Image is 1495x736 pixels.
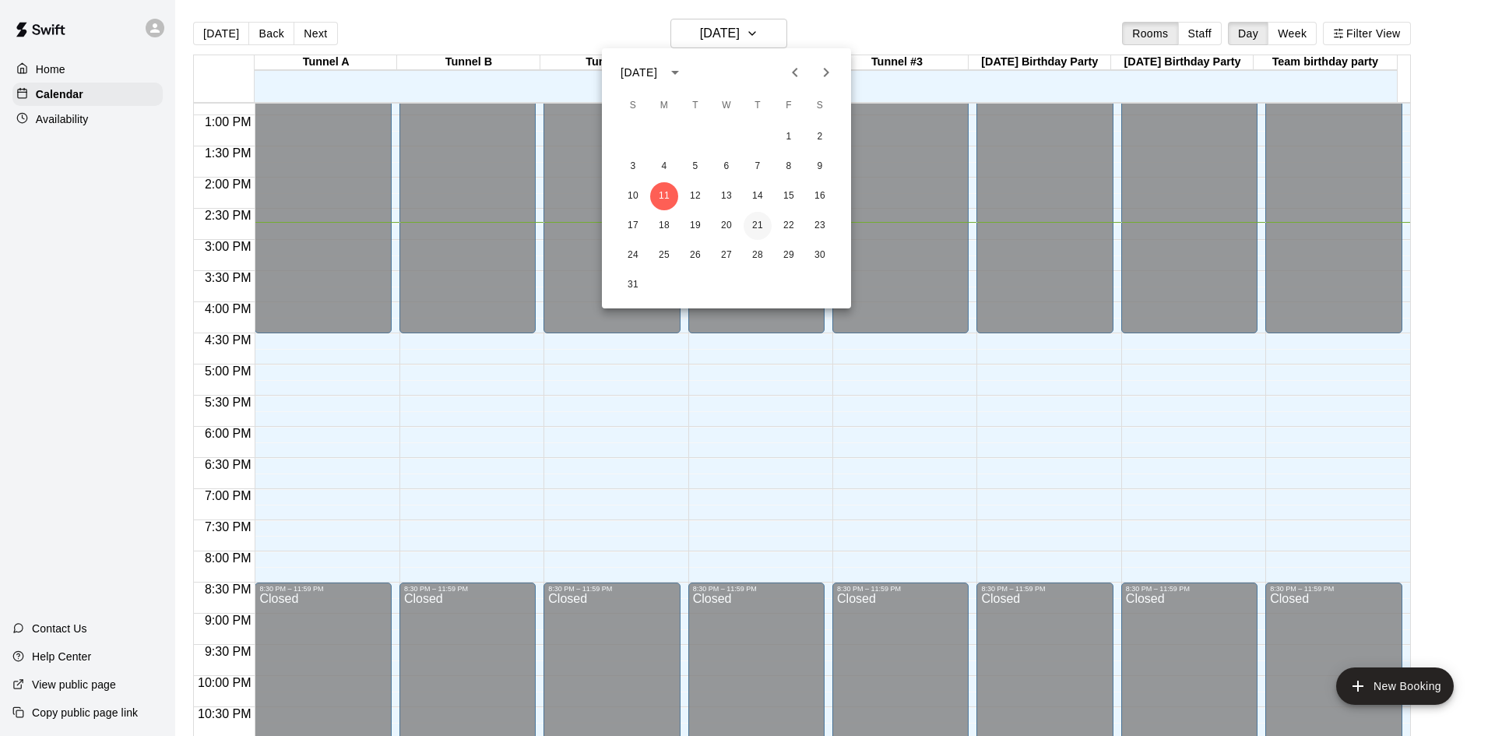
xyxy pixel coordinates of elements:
span: Saturday [806,90,834,121]
button: calendar view is open, switch to year view [662,59,688,86]
button: 3 [619,153,647,181]
span: Monday [650,90,678,121]
button: 29 [775,241,803,269]
button: 21 [744,212,772,240]
button: 9 [806,153,834,181]
button: 6 [712,153,740,181]
button: 20 [712,212,740,240]
button: 22 [775,212,803,240]
button: 15 [775,182,803,210]
div: [DATE] [621,65,657,81]
button: Previous month [779,57,811,88]
button: 4 [650,153,678,181]
button: 8 [775,153,803,181]
button: 14 [744,182,772,210]
button: 13 [712,182,740,210]
button: 5 [681,153,709,181]
button: 16 [806,182,834,210]
span: Thursday [744,90,772,121]
span: Tuesday [681,90,709,121]
button: 10 [619,182,647,210]
button: 27 [712,241,740,269]
button: 25 [650,241,678,269]
span: Friday [775,90,803,121]
button: 30 [806,241,834,269]
button: 19 [681,212,709,240]
span: Wednesday [712,90,740,121]
button: 23 [806,212,834,240]
button: 18 [650,212,678,240]
button: 24 [619,241,647,269]
button: 2 [806,123,834,151]
button: 26 [681,241,709,269]
button: 28 [744,241,772,269]
button: 17 [619,212,647,240]
button: 7 [744,153,772,181]
button: Next month [811,57,842,88]
span: Sunday [619,90,647,121]
button: 11 [650,182,678,210]
button: 1 [775,123,803,151]
button: 31 [619,271,647,299]
button: 12 [681,182,709,210]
